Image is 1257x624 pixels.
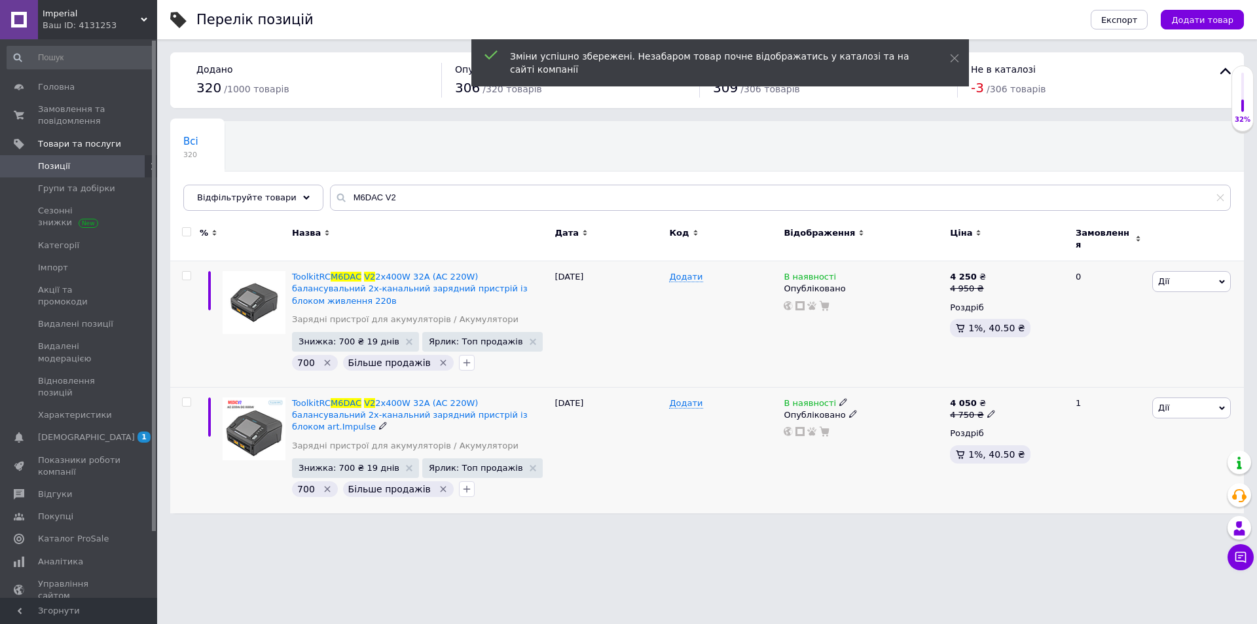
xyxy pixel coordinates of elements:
span: -3 [971,80,984,96]
span: Додати [669,272,702,282]
span: 320 [183,150,198,160]
span: Покупці [38,511,73,523]
span: Дії [1158,403,1169,413]
span: Додано [196,64,232,75]
span: V2 [364,272,375,282]
svg: Видалити мітку [322,358,333,368]
span: Показники роботи компанії [38,454,121,478]
span: Імпорт [38,262,68,274]
span: 2x400W 32A (AC 220W) балансувальний 2х-канальний зарядний пристрій із блоком живлення 220в [292,272,528,305]
div: 32% [1232,115,1253,124]
a: ToolkitRCM6DACV22x400W 32A (AC 220W) балансувальний 2х-канальний зарядний пристрій із блоком живл... [292,272,528,305]
div: Ваш ID: 4131253 [43,20,157,31]
span: Знижка: 700 ₴ 19 днів [299,464,399,472]
span: 2x400W 32A (AC 220W) балансувальний 2х-канальний зарядний пристрій із блоком art.Impulse [292,398,528,431]
span: Код [669,227,689,239]
a: Зарядні пристрої для акумуляторів / Акумулятори [292,440,519,452]
span: Категорії [38,240,79,251]
img: ToolkitRC M6DAC V2 2x400W 32A (AC 220W) балансировочное 2х-канальное зарядное устройство с блоком... [223,397,285,460]
svg: Видалити мітку [438,484,448,494]
span: Позиції [38,160,70,172]
div: Перелік позицій [196,13,314,27]
span: 306 [455,80,480,96]
input: Пошук [7,46,155,69]
div: Опубліковано [784,283,943,295]
span: ToolkitRC [292,398,331,408]
svg: Видалити мітку [438,358,448,368]
a: ToolkitRCM6DACV22x400W 32A (AC 220W) балансувальний 2х-канальний зарядний пристрій із блоком art.... [292,398,528,431]
span: Ярлик: Топ продажів [429,337,523,346]
span: / 306 товарів [987,84,1046,94]
span: % [200,227,208,239]
div: 1 [1068,388,1149,513]
span: Додати [669,398,702,409]
span: 1%, 40.50 ₴ [968,323,1025,333]
span: Сезонні знижки [38,205,121,229]
span: V2 [364,398,375,408]
svg: Видалити мітку [322,484,333,494]
span: / 1000 товарів [224,84,289,94]
span: Експорт [1101,15,1138,25]
span: 1 [137,431,151,443]
span: Знижка: 700 ₴ 19 днів [299,337,399,346]
img: ToolkitRC M6DAC V2 2x400W 32A (AC 220W) балансировочное 2х-канальное зарядное устройство с блоком... [223,271,285,334]
b: 4 250 [950,272,977,282]
span: Замовлення [1076,227,1132,251]
span: Більше продажів [348,484,431,494]
span: В наявності [784,272,836,285]
span: M6DAC [331,272,361,282]
span: Видалені модерацією [38,340,121,364]
a: Зарядні пристрої для акумуляторів / Акумулятори [292,314,519,325]
div: Зміни успішно збережені. Незабаром товар почне відображатись у каталозі та на сайті компанії [510,50,917,76]
span: Ціна [950,227,972,239]
span: Аналітика [38,556,83,568]
div: 4 750 ₴ [950,409,995,421]
span: Відгуки [38,488,72,500]
span: Акції та промокоди [38,284,121,308]
span: Відфільтруйте товари [197,193,297,202]
button: Експорт [1091,10,1148,29]
span: Додати товар [1171,15,1233,25]
span: [DEMOGRAPHIC_DATA] [38,431,135,443]
div: ₴ [950,271,986,283]
span: Каталог ProSale [38,533,109,545]
div: 4 950 ₴ [950,283,986,295]
span: M6DAC [331,398,361,408]
div: ₴ [950,397,995,409]
div: [DATE] [551,261,666,388]
span: Дата [555,227,579,239]
div: Опубліковано [784,409,943,421]
span: Видалені позиції [38,318,113,330]
span: ToolkitRC [292,272,331,282]
span: Групи та добірки [38,183,115,194]
span: Головна [38,81,75,93]
span: Більше продажів [348,358,431,368]
span: Опубліковано [455,64,522,75]
button: Додати товар [1161,10,1244,29]
button: Чат з покупцем [1228,544,1254,570]
div: Роздріб [950,302,1065,314]
div: Роздріб [950,428,1065,439]
span: Відображення [784,227,855,239]
span: Не в каталозі [971,64,1036,75]
span: Управління сайтом [38,578,121,602]
span: Imperial [43,8,141,20]
div: 0 [1068,261,1149,388]
div: [DATE] [551,388,666,513]
span: Характеристики [38,409,112,421]
span: 1%, 40.50 ₴ [968,449,1025,460]
span: Всі [183,136,198,147]
span: 700 [297,484,315,494]
span: Дії [1158,276,1169,286]
b: 4 050 [950,398,977,408]
span: Назва [292,227,321,239]
span: Відновлення позицій [38,375,121,399]
input: Пошук по назві позиції, артикулу і пошуковим запитам [330,185,1231,211]
span: Товари та послуги [38,138,121,150]
span: Замовлення та повідомлення [38,103,121,127]
span: 700 [297,358,315,368]
span: В наявності [784,398,836,412]
span: 320 [196,80,221,96]
span: Ярлик: Топ продажів [429,464,523,472]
